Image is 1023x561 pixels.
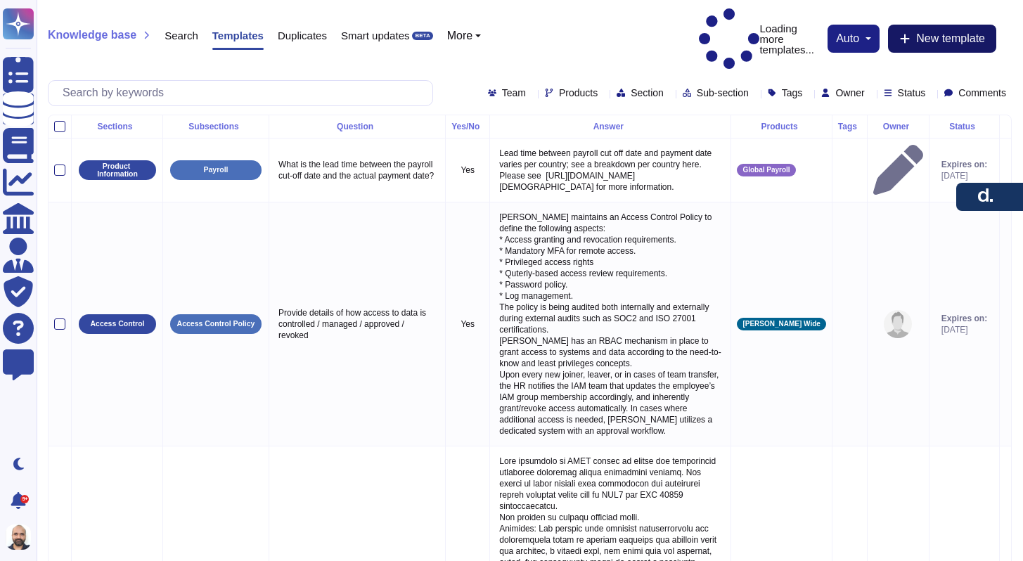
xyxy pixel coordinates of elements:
div: Yes/No [451,122,484,131]
div: Products [737,122,825,131]
span: Templates [212,30,264,41]
span: Knowledge base [48,30,136,41]
div: Owner [873,122,923,131]
button: More [447,30,482,41]
span: Section [631,88,664,98]
span: Products [559,88,598,98]
p: [PERSON_NAME] maintains an Access Control Policy to define the following aspects: * Access granti... [496,208,725,440]
div: BETA [412,32,432,40]
p: Access Control [90,320,144,328]
p: Lead time between payroll cut off date and payment date varies per country; see a breakdown per c... [496,144,725,196]
span: Team [502,88,526,98]
span: More [447,30,472,41]
div: Tags [838,122,861,131]
span: [PERSON_NAME] Wide [742,321,820,328]
span: Expires on: [941,159,987,170]
p: Product Information [84,162,151,177]
div: Sections [77,122,157,131]
span: New template [916,33,985,44]
span: Expires on: [941,313,987,324]
p: Yes [451,318,484,330]
span: Global Payroll [742,167,790,174]
span: Smart updates [341,30,410,41]
p: Payroll [203,166,228,174]
div: Status [935,122,993,131]
button: auto [836,33,871,44]
p: What is the lead time between the payroll cut-off date and the actual payment date? [275,155,439,185]
div: 9+ [20,495,29,503]
span: Status [898,88,926,98]
img: user [884,310,912,338]
span: Comments [958,88,1006,98]
span: [DATE] [941,170,987,181]
button: user [3,522,41,553]
p: Loading more templates... [699,8,821,70]
span: Duplicates [278,30,327,41]
span: auto [836,33,859,44]
input: Search by keywords [56,81,432,105]
div: Subsections [169,122,263,131]
span: Sub-section [697,88,749,98]
img: user [6,524,31,550]
p: Access Control Policy [177,320,255,328]
div: Answer [496,122,725,131]
span: Owner [835,88,864,98]
button: New template [888,25,996,53]
p: Yes [451,165,484,176]
p: Provide details of how access to data is controlled / managed / approved / revoked [275,304,439,344]
span: [DATE] [941,324,987,335]
span: Tags [782,88,803,98]
span: Search [165,30,198,41]
div: Question [275,122,439,131]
